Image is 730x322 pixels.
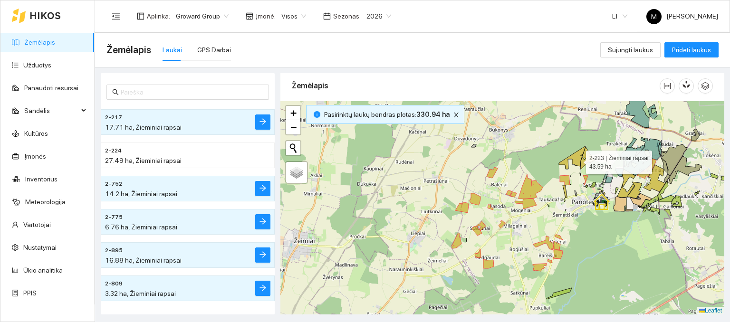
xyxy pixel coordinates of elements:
span: info-circle [314,111,320,118]
a: Panaudoti resursai [24,84,78,92]
span: search [112,89,119,95]
span: 2-217 [105,113,122,122]
span: − [290,121,297,133]
span: + [290,107,297,119]
span: Sezonas : [333,11,361,21]
button: Pridėti laukus [664,42,719,57]
span: shop [246,12,253,20]
button: arrow-right [255,247,270,263]
span: 17.71 ha, Žieminiai rapsai [105,123,182,131]
span: close [451,112,461,118]
span: Žemėlapis [106,42,151,57]
button: close [451,109,462,121]
span: Visos [281,9,306,23]
a: Ūkio analitika [23,266,63,274]
a: Vartotojai [23,221,51,228]
span: 2-895 [105,246,123,255]
div: Laukai [163,45,182,55]
span: Įmonė : [256,11,276,21]
span: 2-224 [105,146,122,155]
span: 3.32 ha, Žieminiai rapsai [105,290,176,297]
span: Aplinka : [147,11,170,21]
span: 2-809 [105,279,123,288]
span: Sandėlis [24,101,78,120]
a: Užduotys [23,61,51,69]
a: Meteorologija [25,198,66,206]
span: Pridėti laukus [672,45,711,55]
a: Zoom in [286,106,300,120]
span: arrow-right [259,118,267,127]
span: calendar [323,12,331,20]
a: Sujungti laukus [600,46,661,54]
span: LT [612,9,627,23]
span: Groward Group [176,9,229,23]
a: Įmonės [24,152,46,160]
span: 16.88 ha, Žieminiai rapsai [105,256,182,264]
span: [PERSON_NAME] [646,12,718,20]
button: column-width [660,78,675,94]
a: Žemėlapis [24,38,55,46]
button: Sujungti laukus [600,42,661,57]
a: Leaflet [699,307,722,314]
span: 14.2 ha, Žieminiai rapsai [105,190,177,198]
a: Nustatymai [23,244,57,251]
span: arrow-right [259,184,267,193]
a: Pridėti laukus [664,46,719,54]
a: PPIS [23,289,37,297]
a: Zoom out [286,120,300,134]
span: menu-fold [112,12,120,20]
div: Žemėlapis [292,72,660,99]
span: column-width [660,82,674,90]
button: menu-fold [106,7,125,26]
span: 2-775 [105,213,123,222]
button: Initiate a new search [286,141,300,155]
span: M [651,9,657,24]
span: 2-752 [105,180,122,189]
button: arrow-right [255,214,270,229]
div: GPS Darbai [197,45,231,55]
span: 2026 [366,9,391,23]
input: Paieška [121,87,263,97]
a: Kultūros [24,130,48,137]
button: arrow-right [255,281,270,296]
span: Sujungti laukus [608,45,653,55]
span: layout [137,12,144,20]
span: arrow-right [259,251,267,260]
button: arrow-right [255,181,270,196]
span: 6.76 ha, Žieminiai rapsai [105,223,177,231]
b: 330.94 ha [416,111,450,118]
span: 27.49 ha, Žieminiai rapsai [105,157,182,164]
button: arrow-right [255,114,270,130]
a: Layers [286,162,307,183]
span: arrow-right [259,218,267,227]
a: Inventorius [25,175,58,183]
span: arrow-right [259,284,267,293]
span: Pasirinktų laukų bendras plotas : [324,109,450,120]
